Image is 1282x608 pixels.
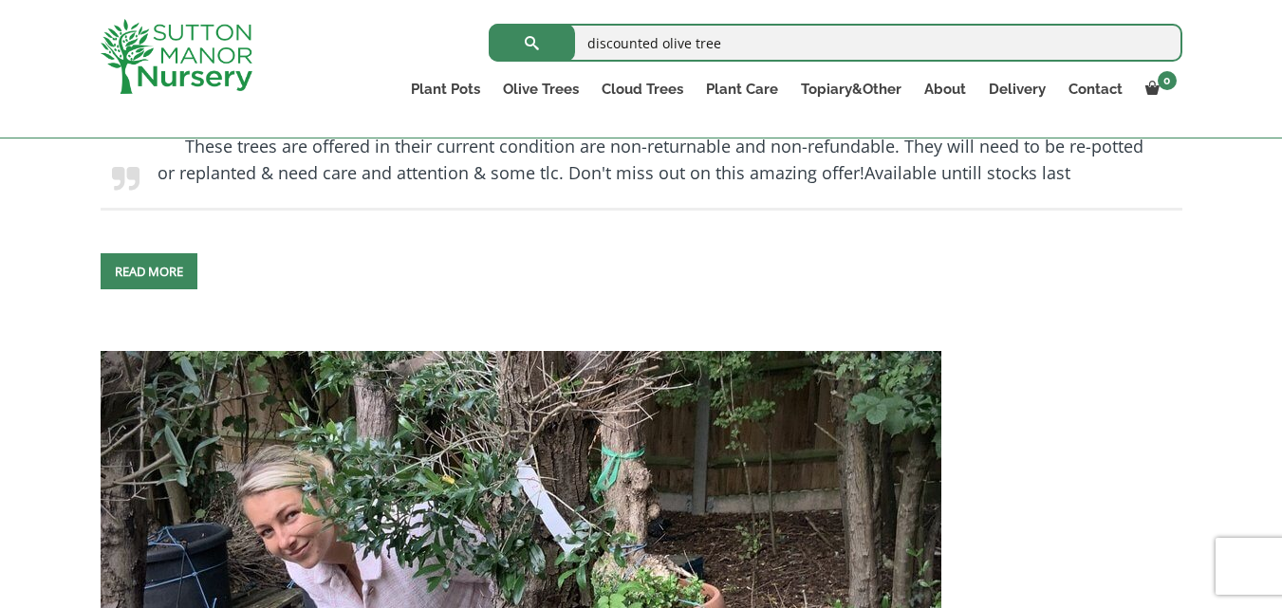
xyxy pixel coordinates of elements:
a: Delivery [977,76,1057,102]
a: About [913,76,977,102]
a: Plant Pots [399,76,492,102]
span: 0 [1158,71,1177,90]
img: logo [101,19,252,94]
blockquote: Available untill stocks last [101,125,1182,211]
a: Topiary&Other [790,76,913,102]
a: 0 [1134,76,1182,102]
input: Search... [489,24,1182,62]
a: Plant Care [695,76,790,102]
a: Olive Trees [492,76,590,102]
a: Contact [1057,76,1134,102]
a: Read more [101,253,197,289]
a: Cloud Trees [590,76,695,102]
a: E2 Discounted Olive Tree [101,544,941,562]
